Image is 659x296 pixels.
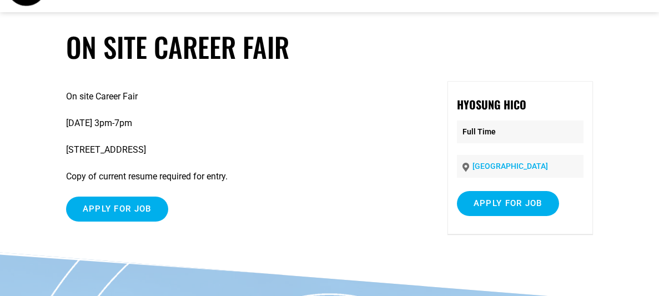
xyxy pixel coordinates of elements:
a: [GEOGRAPHIC_DATA] [472,162,548,170]
input: Apply for job [457,191,559,216]
strong: Hyosung HICO [457,96,526,113]
p: On site Career Fair [66,90,421,103]
p: [STREET_ADDRESS] [66,143,421,157]
p: Copy of current resume required for entry. [66,170,421,183]
input: Apply for job [66,197,168,222]
h1: On Site Career Fair [66,31,593,63]
p: Full Time [457,121,583,143]
p: [DATE] 3pm-7pm [66,117,421,130]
